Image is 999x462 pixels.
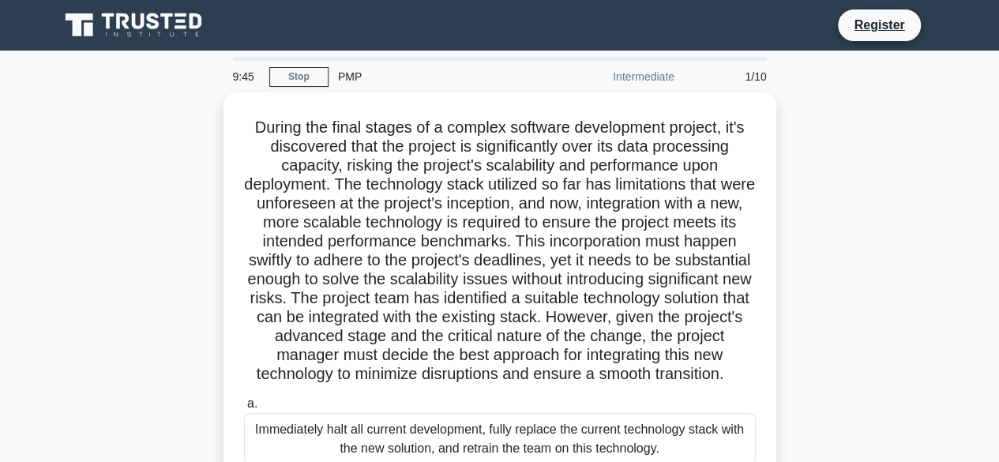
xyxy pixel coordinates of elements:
[546,61,684,92] div: Intermediate
[247,396,257,410] span: a.
[684,61,776,92] div: 1/10
[269,67,329,87] a: Stop
[242,118,757,385] h5: During the final stages of a complex software development project, it's discovered that the proje...
[844,15,914,35] a: Register
[223,61,269,92] div: 9:45
[329,61,546,92] div: PMP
